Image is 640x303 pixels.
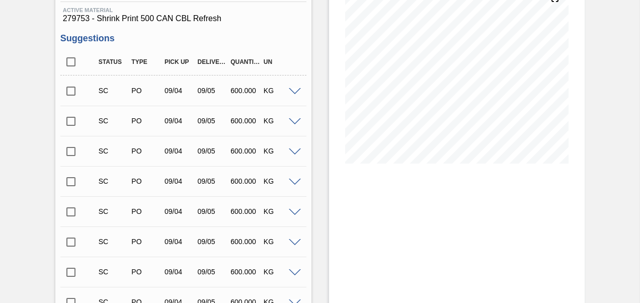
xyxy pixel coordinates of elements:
[60,33,306,44] h3: Suggestions
[162,87,197,95] div: 09/04/2025
[129,238,164,246] div: Purchase order
[96,117,131,125] div: Suggestion Created
[129,177,164,185] div: Purchase order
[261,177,296,185] div: KG
[96,147,131,155] div: Suggestion Created
[129,207,164,215] div: Purchase order
[63,7,304,13] span: Active Material
[261,268,296,276] div: KG
[63,14,304,23] span: 279753 - Shrink Print 500 CAN CBL Refresh
[261,147,296,155] div: KG
[228,268,263,276] div: 600.000
[261,58,296,65] div: UN
[228,147,263,155] div: 600.000
[96,207,131,215] div: Suggestion Created
[162,177,197,185] div: 09/04/2025
[228,238,263,246] div: 600.000
[228,177,263,185] div: 600.000
[195,268,230,276] div: 09/05/2025
[228,207,263,215] div: 600.000
[96,58,131,65] div: Status
[129,147,164,155] div: Purchase order
[195,147,230,155] div: 09/05/2025
[228,87,263,95] div: 600.000
[96,238,131,246] div: Suggestion Created
[162,117,197,125] div: 09/04/2025
[261,238,296,246] div: KG
[195,117,230,125] div: 09/05/2025
[195,177,230,185] div: 09/05/2025
[261,117,296,125] div: KG
[162,147,197,155] div: 09/04/2025
[261,87,296,95] div: KG
[195,238,230,246] div: 09/05/2025
[195,87,230,95] div: 09/05/2025
[129,268,164,276] div: Purchase order
[129,87,164,95] div: Purchase order
[195,207,230,215] div: 09/05/2025
[129,117,164,125] div: Purchase order
[96,87,131,95] div: Suggestion Created
[228,117,263,125] div: 600.000
[162,268,197,276] div: 09/04/2025
[162,58,197,65] div: Pick up
[261,207,296,215] div: KG
[162,238,197,246] div: 09/04/2025
[195,58,230,65] div: Delivery
[96,177,131,185] div: Suggestion Created
[162,207,197,215] div: 09/04/2025
[96,268,131,276] div: Suggestion Created
[129,58,164,65] div: Type
[228,58,263,65] div: Quantity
